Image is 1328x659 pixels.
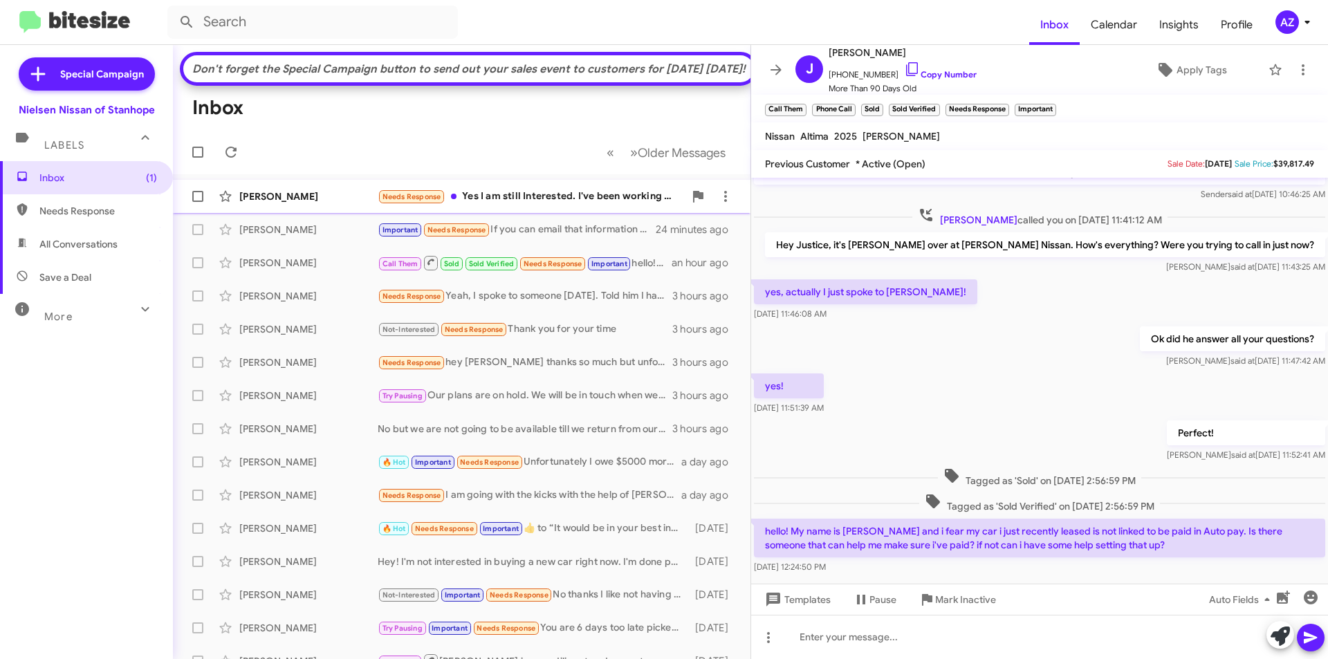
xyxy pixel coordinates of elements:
span: More [44,310,73,323]
span: Save a Deal [39,270,91,284]
span: Important [382,225,418,234]
span: Tagged as 'Sold' on [DATE] 2:56:59 PM [938,467,1141,488]
span: Sold [444,259,460,268]
a: Special Campaign [19,57,155,91]
span: Important [591,259,627,268]
span: said at [1228,189,1252,199]
div: [PERSON_NAME] [239,521,378,535]
h1: Inbox [192,97,243,119]
a: Inbox [1029,5,1080,45]
span: Not-Interested [382,591,436,600]
span: Needs Response [477,624,535,633]
div: [PERSON_NAME] [239,621,378,635]
button: Templates [751,587,842,612]
button: Auto Fields [1198,587,1286,612]
span: Sale Price: [1235,158,1273,169]
span: Important [415,458,451,467]
span: [PERSON_NAME] [829,44,977,61]
span: Tagged as 'Sold Verified' on [DATE] 2:56:59 PM [919,493,1160,513]
div: [DATE] [688,621,739,635]
div: Nielsen Nissan of Stanhope [19,103,155,117]
span: Needs Response [445,325,504,334]
div: Thank you for your time [378,322,672,337]
span: Insights [1148,5,1210,45]
div: Yes I am still Interested. I've been working with [PERSON_NAME] and [PERSON_NAME] worked up numbe... [378,189,684,205]
div: 3 hours ago [672,422,739,436]
div: an hour ago [672,256,739,270]
span: Needs Response [382,192,441,201]
span: $39,817.49 [1273,158,1314,169]
span: Inbox [39,171,157,185]
span: Needs Response [382,292,441,301]
div: Hey! I'm not interested in buying a new car right now. I'm done paying my car off in January and ... [378,555,688,568]
span: * Active (Open) [856,158,925,170]
button: Previous [598,138,622,167]
span: [DATE] 11:46:08 AM [754,308,827,319]
small: Call Them [765,104,806,116]
div: 3 hours ago [672,322,739,336]
span: Sender [DATE] 10:46:25 AM [1201,189,1325,199]
span: Needs Response [39,204,157,218]
div: [PERSON_NAME] [239,389,378,402]
input: Search [167,6,458,39]
button: Mark Inactive [907,587,1007,612]
div: I am going with the kicks with the help of [PERSON_NAME] but thank you though! [378,488,681,503]
span: Try Pausing [382,624,423,633]
p: yes, actually I just spoke to [PERSON_NAME]! [754,279,977,304]
span: 2025 [834,130,857,142]
div: [DATE] [688,521,739,535]
span: [PERSON_NAME] [DATE] 11:47:42 AM [1166,355,1325,366]
div: You are 6 days too late picked up a 2025 kicks SR my only regret is that I could not get the prem... [378,620,688,636]
span: [DATE] 12:24:50 PM [754,561,826,572]
div: hey [PERSON_NAME] thanks so much but unfortunately im not in the market to buy a new car right no... [378,355,672,371]
span: Needs Response [490,591,548,600]
span: Sale Date: [1168,158,1205,169]
span: 🔥 Hot [382,524,406,533]
span: said at [1230,355,1255,366]
span: (1) [146,171,157,185]
span: Important [483,524,519,533]
span: Important [432,624,468,633]
span: said at [1231,449,1255,460]
p: Ok did he answer all your questions? [1140,326,1325,351]
p: Perfect! [1167,420,1325,445]
span: Altima [800,130,829,142]
div: [PERSON_NAME] [239,322,378,336]
div: [PERSON_NAME] [239,189,378,203]
span: Labels [44,139,84,151]
span: Call Them [382,259,418,268]
span: Older Messages [638,145,726,160]
a: Calendar [1080,5,1148,45]
span: J [806,58,813,80]
a: Profile [1210,5,1264,45]
span: Needs Response [382,358,441,367]
div: [PERSON_NAME] [239,488,378,502]
div: 3 hours ago [672,389,739,402]
span: [PERSON_NAME] [863,130,940,142]
div: 3 hours ago [672,355,739,369]
span: Special Campaign [60,67,144,81]
button: Next [622,138,734,167]
p: Hey Justice, it's [PERSON_NAME] over at [PERSON_NAME] Nissan. How's everything? Were you trying t... [765,232,1325,257]
span: Not-Interested [382,325,436,334]
small: Needs Response [946,104,1009,116]
div: Don't forget the Special Campaign button to send out your sales event to customers for [DATE] [DA... [190,62,748,76]
span: Important [445,591,481,600]
span: Mark Inactive [935,587,996,612]
div: a day ago [681,455,739,469]
small: Sold Verified [889,104,939,116]
div: a day ago [681,488,739,502]
small: Phone Call [812,104,855,116]
div: Yeah, I spoke to someone [DATE]. Told him I have his contact when I'm ready to purchase. I'll cal... [378,288,672,304]
span: [PHONE_NUMBER] [829,61,977,82]
span: Nissan [765,130,795,142]
nav: Page navigation example [599,138,734,167]
div: If you can email that information and contacts to me that would be appreciated: [EMAIL_ADDRESS][D... [378,222,656,238]
a: Copy Number [904,69,977,80]
div: No thanks I like not having a car payment [378,587,688,603]
span: Needs Response [415,524,474,533]
div: [PERSON_NAME] [239,355,378,369]
span: Previous Customer [765,158,850,170]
